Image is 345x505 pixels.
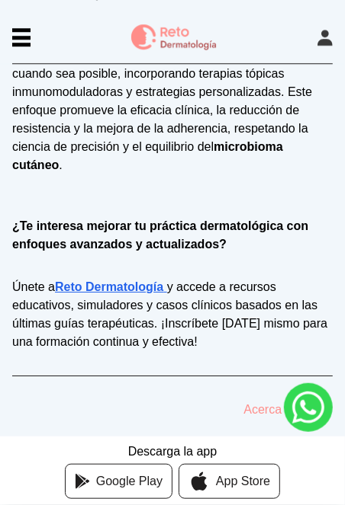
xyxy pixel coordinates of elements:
strong: ¿Te interesa mejorar tu práctica dermatológica con enfoques avanzados y actualizados? [12,219,308,251]
a: App Store [179,464,280,499]
a: Acerca del autor [243,401,333,419]
a: Google Play [65,464,172,499]
p: Las nuevas guías para el manejo del en 2025 proponen un enfoque más moderno, libre de antibiótico... [12,28,333,174]
strong: Reto Dermatología [55,280,163,293]
img: logo Reto dermatología [131,24,217,51]
strong: microbioma cutáneo [12,140,283,171]
span: App Store [216,472,270,491]
a: Reto Dermatología [55,280,167,293]
span: Google Play [96,472,163,491]
div: Descarga la app [128,439,218,458]
a: whatsapp button [284,383,333,432]
p: Únete a y accede a recursos educativos, simuladores y casos clínicos basados en las últimas guías... [12,278,333,351]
